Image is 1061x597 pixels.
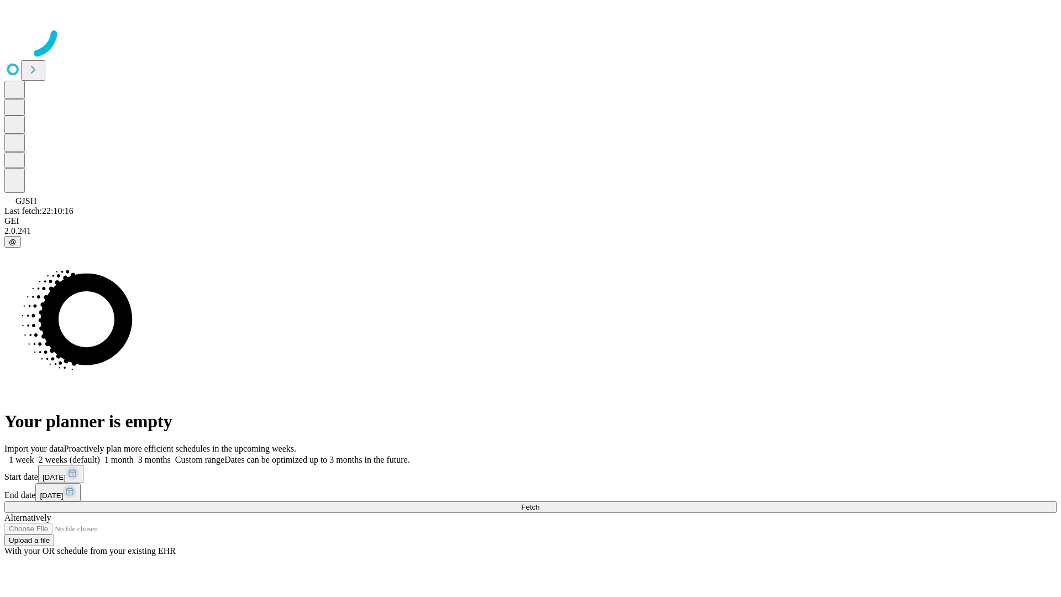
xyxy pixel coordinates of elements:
[4,411,1057,432] h1: Your planner is empty
[43,473,66,481] span: [DATE]
[521,503,539,511] span: Fetch
[4,444,64,453] span: Import your data
[4,513,51,522] span: Alternatively
[4,216,1057,226] div: GEI
[9,238,17,246] span: @
[4,483,1057,501] div: End date
[104,455,134,464] span: 1 month
[175,455,224,464] span: Custom range
[35,483,81,501] button: [DATE]
[224,455,409,464] span: Dates can be optimized up to 3 months in the future.
[39,455,100,464] span: 2 weeks (default)
[4,465,1057,483] div: Start date
[4,546,176,556] span: With your OR schedule from your existing EHR
[4,236,21,248] button: @
[138,455,171,464] span: 3 months
[4,501,1057,513] button: Fetch
[15,196,36,206] span: GJSH
[64,444,296,453] span: Proactively plan more efficient schedules in the upcoming weeks.
[4,535,54,546] button: Upload a file
[38,465,83,483] button: [DATE]
[4,226,1057,236] div: 2.0.241
[9,455,34,464] span: 1 week
[40,491,63,500] span: [DATE]
[4,206,73,216] span: Last fetch: 22:10:16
